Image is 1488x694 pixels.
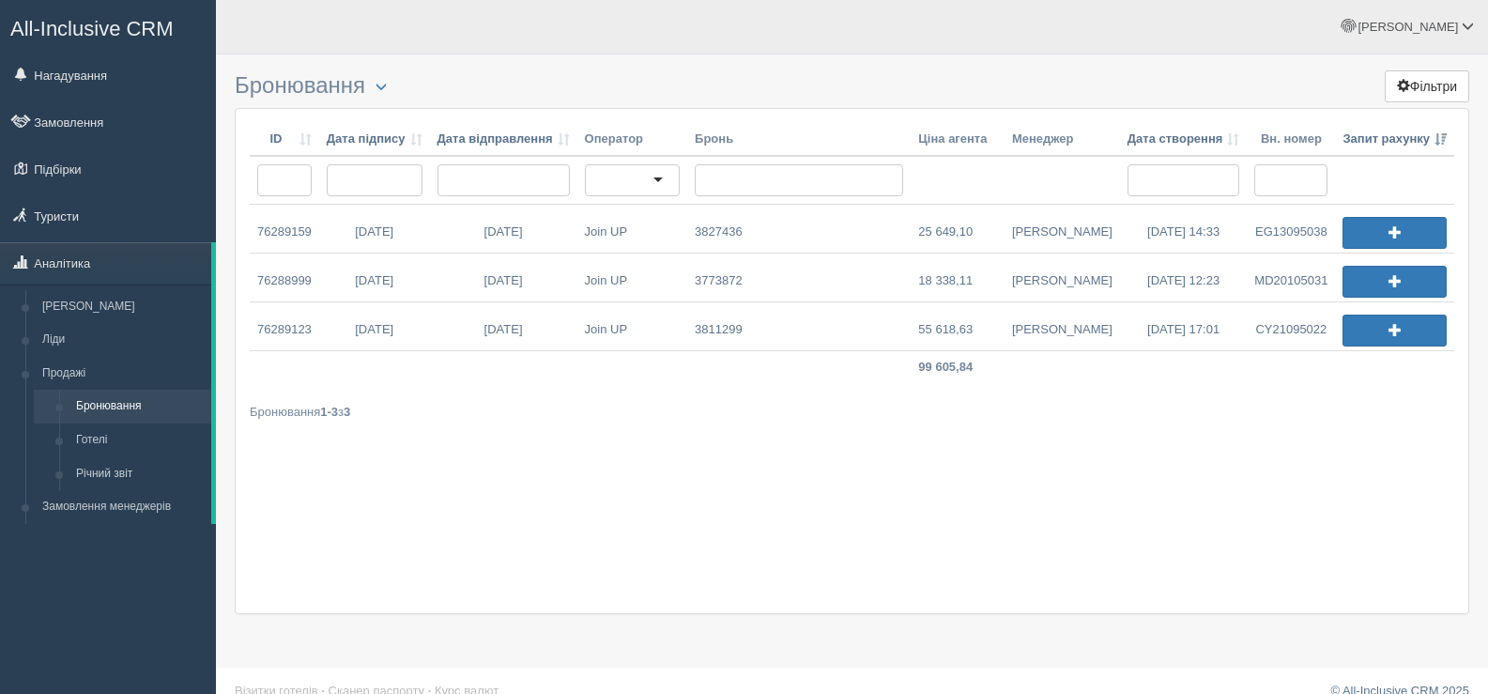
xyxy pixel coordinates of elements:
a: All-Inclusive CRM [1,1,215,53]
th: Ціна агента [911,123,1005,157]
a: [DATE] [319,302,430,350]
th: Менеджер [1005,123,1120,157]
a: [DATE] [319,254,430,301]
a: [DATE] 14:33 [1120,205,1248,253]
b: 3 [344,405,350,419]
a: Join UP [577,205,683,253]
td: 99 605,84 [911,351,1005,384]
a: 76288999 [250,254,319,301]
a: Бронювання [68,390,211,424]
a: [DATE] 17:01 [1120,302,1248,350]
a: 18 338,11 [911,254,1005,301]
a: Замовлення менеджерів [34,490,211,524]
a: 3827436 [687,205,911,253]
a: Запит рахунку [1342,131,1447,148]
a: 55 618,63 [911,302,1005,350]
a: EG13095038 [1247,205,1335,253]
a: [DATE] [319,205,430,253]
th: Вн. номер [1247,123,1335,157]
a: Дата відправлення [437,131,570,148]
a: [PERSON_NAME] [1005,302,1120,350]
a: [DATE] [430,205,577,253]
a: 76289123 [250,302,319,350]
a: Ліди [34,323,211,357]
a: Дата підпису [327,131,422,148]
th: Оператор [577,123,687,157]
a: 25 649,10 [911,205,1002,253]
a: Join UP [577,302,687,350]
a: [PERSON_NAME] [1005,205,1120,253]
th: Бронь [687,123,911,157]
a: MD20105031 [1247,254,1335,301]
a: Дата створення [1128,131,1240,148]
a: [DATE] [430,254,577,301]
a: Річний звіт [68,457,211,491]
button: Фільтри [1385,70,1469,102]
span: [PERSON_NAME] [1358,20,1458,34]
h3: Бронювання [235,73,1469,99]
a: ID [257,131,312,148]
a: Продажі [34,357,211,391]
a: Готелі [68,424,211,457]
a: CY21095022 [1247,302,1335,350]
a: 3773872 [687,254,911,301]
span: All-Inclusive CRM [10,17,174,40]
a: [DATE] 12:23 [1120,254,1248,301]
b: 1-3 [320,405,338,419]
a: Join UP [577,254,687,301]
a: [DATE] [430,302,577,350]
a: 3811299 [687,302,911,350]
a: [PERSON_NAME] [34,290,211,324]
a: [PERSON_NAME] [1005,254,1120,301]
div: Бронювання з [250,403,1454,421]
a: 76289159 [250,205,319,253]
